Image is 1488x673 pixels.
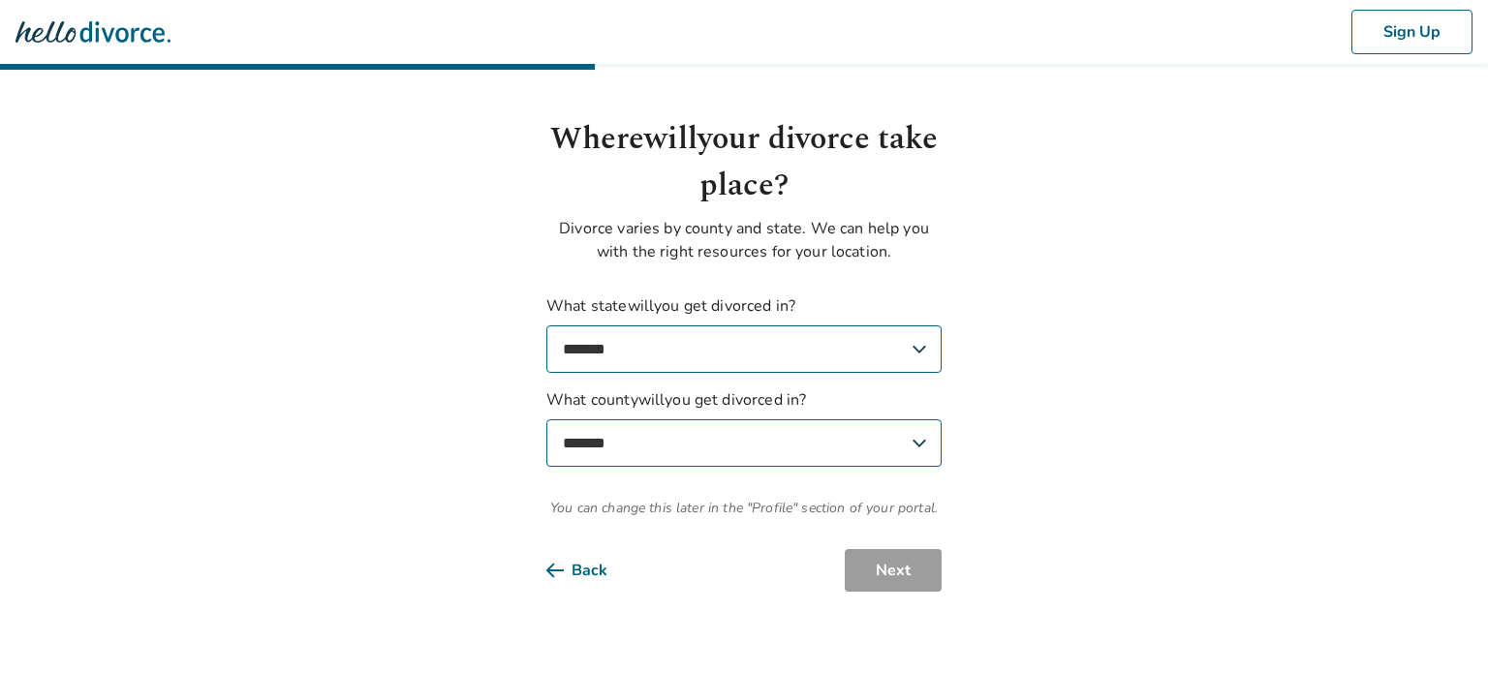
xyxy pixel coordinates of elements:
iframe: Chat Widget [1391,580,1488,673]
label: What county will you get divorced in? [546,388,942,467]
h1: Where will your divorce take place? [546,116,942,209]
select: What statewillyou get divorced in? [546,325,942,373]
button: Back [546,549,638,592]
span: You can change this later in the "Profile" section of your portal. [546,498,942,518]
label: What state will you get divorced in? [546,294,942,373]
button: Next [845,549,942,592]
img: Hello Divorce Logo [15,13,170,51]
button: Sign Up [1351,10,1472,54]
select: What countywillyou get divorced in? [546,419,942,467]
p: Divorce varies by county and state. We can help you with the right resources for your location. [546,217,942,263]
